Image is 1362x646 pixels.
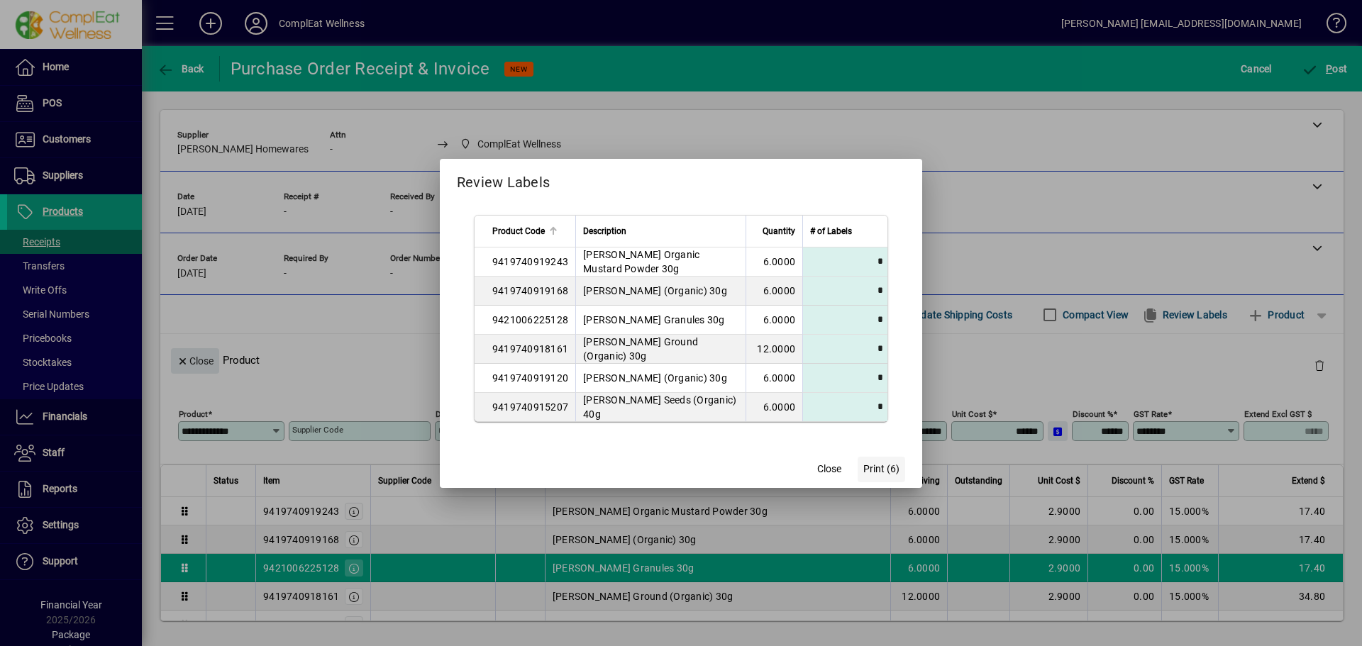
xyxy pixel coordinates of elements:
[475,277,575,306] td: 9419740919168
[492,223,545,239] span: Product Code
[575,335,746,364] td: [PERSON_NAME] Ground (Organic) 30g
[810,223,852,239] span: # of Labels
[475,393,575,421] td: 9419740915207
[817,462,841,477] span: Close
[807,457,852,482] button: Close
[746,393,802,421] td: 6.0000
[575,247,746,277] td: [PERSON_NAME] Organic Mustard Powder 30g
[475,364,575,393] td: 9419740919120
[492,223,568,239] div: Product Code
[746,247,802,277] td: 6.0000
[863,462,899,477] span: Print (6)
[858,457,905,482] button: Print (6)
[763,223,795,239] span: Quantity
[440,159,922,200] h2: Review Labels
[575,277,746,306] td: [PERSON_NAME] (Organic) 30g
[575,306,746,335] td: [PERSON_NAME] Granules 30g
[575,364,746,393] td: [PERSON_NAME] (Organic) 30g
[746,335,802,364] td: 12.0000
[746,277,802,306] td: 6.0000
[475,335,575,364] td: 9419740918161
[746,364,802,393] td: 6.0000
[583,223,626,239] span: Description
[575,393,746,421] td: [PERSON_NAME] Seeds (Organic) 40g
[746,306,802,335] td: 6.0000
[475,247,575,277] td: 9419740919243
[475,306,575,335] td: 9421006225128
